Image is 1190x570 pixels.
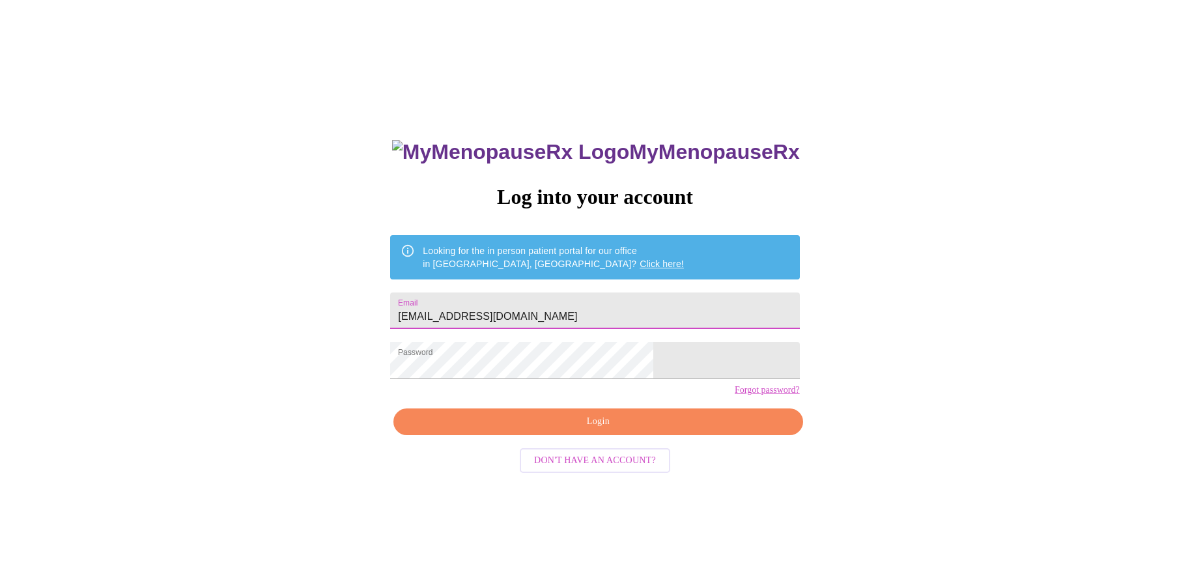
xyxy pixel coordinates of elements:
a: Don't have an account? [517,453,673,464]
span: Don't have an account? [534,453,656,469]
button: Don't have an account? [520,448,670,474]
a: Click here! [640,259,684,269]
img: MyMenopauseRx Logo [392,140,629,164]
h3: Log into your account [390,185,799,209]
button: Login [393,408,802,435]
h3: MyMenopauseRx [392,140,800,164]
div: Looking for the in person patient portal for our office in [GEOGRAPHIC_DATA], [GEOGRAPHIC_DATA]? [423,239,684,276]
span: Login [408,414,787,430]
a: Forgot password? [735,385,800,395]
